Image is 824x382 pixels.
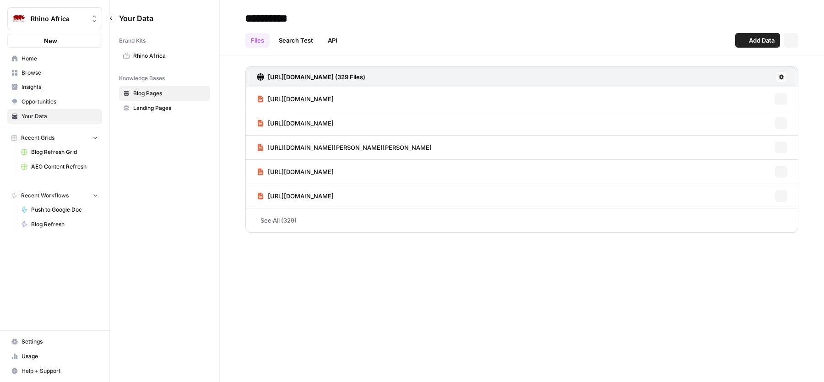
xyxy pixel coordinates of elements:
button: Recent Grids [7,131,102,145]
span: Insights [22,83,98,91]
span: Blog Refresh Grid [31,148,98,156]
span: Usage [22,352,98,360]
a: Blog Pages [119,86,210,101]
span: New [44,36,57,45]
a: Rhino Africa [119,49,210,63]
a: Landing Pages [119,101,210,115]
span: Recent Grids [21,134,54,142]
a: Files [245,33,270,48]
span: Your Data [119,13,199,24]
a: [URL][DOMAIN_NAME] [257,184,334,208]
a: [URL][DOMAIN_NAME][PERSON_NAME][PERSON_NAME] [257,136,432,159]
a: See All (329) [245,208,798,232]
a: Home [7,51,102,66]
a: [URL][DOMAIN_NAME] (329 Files) [257,67,365,87]
a: Usage [7,349,102,364]
a: Push to Google Doc [17,202,102,217]
a: [URL][DOMAIN_NAME] [257,87,334,111]
a: Insights [7,80,102,94]
span: Rhino Africa [31,14,86,23]
span: [URL][DOMAIN_NAME] [268,119,334,128]
h3: [URL][DOMAIN_NAME] (329 Files) [268,72,365,82]
button: Help + Support [7,364,102,378]
a: API [322,33,343,48]
span: [URL][DOMAIN_NAME] [268,94,334,104]
a: Browse [7,65,102,80]
span: Help + Support [22,367,98,375]
span: [URL][DOMAIN_NAME] [268,167,334,176]
span: Blog Refresh [31,220,98,229]
span: Add Data [749,36,775,45]
a: Blog Refresh [17,217,102,232]
span: Home [22,55,98,63]
span: [URL][DOMAIN_NAME][PERSON_NAME][PERSON_NAME] [268,143,432,152]
span: Landing Pages [133,104,206,112]
a: [URL][DOMAIN_NAME] [257,160,334,184]
a: AEO Content Refresh [17,159,102,174]
span: Brand Kits [119,37,146,45]
button: Recent Workflows [7,189,102,202]
img: Rhino Africa Logo [11,11,27,27]
span: Opportunities [22,98,98,106]
span: Your Data [22,112,98,120]
span: [URL][DOMAIN_NAME] [268,191,334,201]
button: New [7,34,102,48]
a: Your Data [7,109,102,124]
span: Knowledge Bases [119,74,165,82]
span: Push to Google Doc [31,206,98,214]
button: Add Data [735,33,780,48]
span: Browse [22,69,98,77]
span: Rhino Africa [133,52,206,60]
a: [URL][DOMAIN_NAME] [257,111,334,135]
span: Blog Pages [133,89,206,98]
a: Settings [7,334,102,349]
a: Blog Refresh Grid [17,145,102,159]
span: AEO Content Refresh [31,163,98,171]
span: Settings [22,338,98,346]
button: Workspace: Rhino Africa [7,7,102,30]
a: Opportunities [7,94,102,109]
span: Recent Workflows [21,191,69,200]
a: Search Test [273,33,319,48]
